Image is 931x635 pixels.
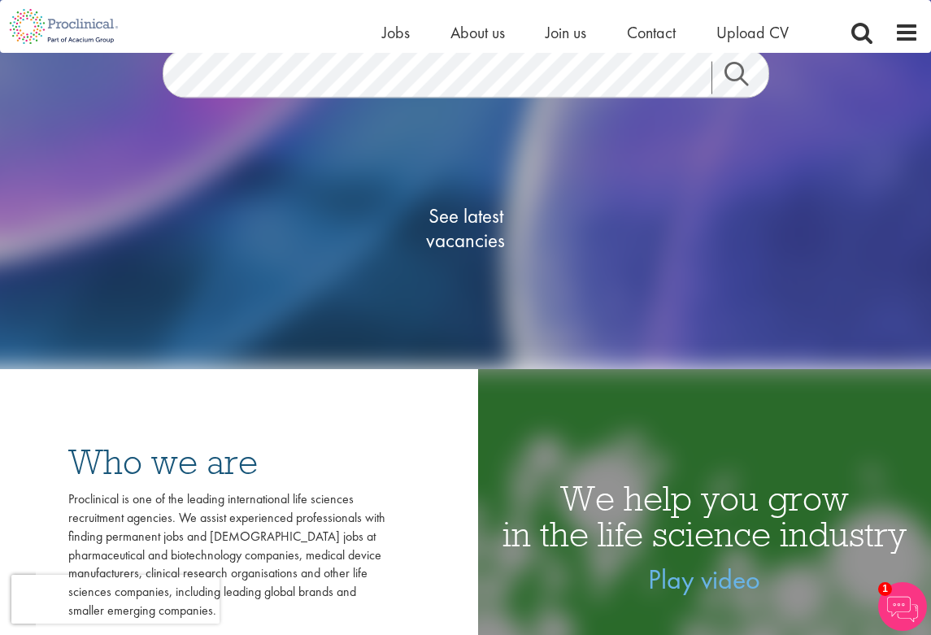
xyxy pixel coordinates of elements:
[627,22,676,43] a: Contact
[716,22,789,43] a: Upload CV
[546,22,586,43] a: Join us
[711,61,781,94] a: Job search submit button
[878,582,927,631] img: Chatbot
[385,203,547,252] span: See latest vacancies
[11,575,220,624] iframe: reCAPTCHA
[68,490,385,620] div: Proclinical is one of the leading international life sciences recruitment agencies. We assist exp...
[382,22,410,43] a: Jobs
[878,582,892,596] span: 1
[450,22,505,43] a: About us
[648,562,760,597] a: Play video
[385,138,547,317] a: See latestvacancies
[68,444,385,480] h3: Who we are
